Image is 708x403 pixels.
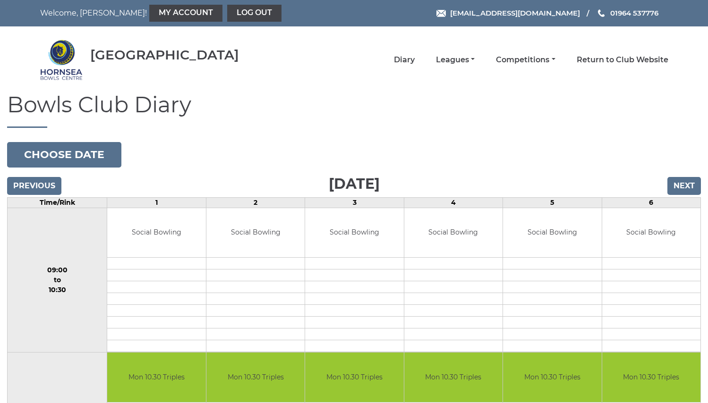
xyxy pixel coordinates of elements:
[503,353,601,402] td: Mon 10.30 Triples
[602,353,700,402] td: Mon 10.30 Triples
[7,142,121,168] button: Choose date
[40,39,83,81] img: Hornsea Bowls Centre
[305,353,403,402] td: Mon 10.30 Triples
[602,197,700,208] td: 6
[206,208,305,258] td: Social Bowling
[436,55,475,65] a: Leagues
[404,353,503,402] td: Mon 10.30 Triples
[7,177,61,195] input: Previous
[206,197,305,208] td: 2
[107,208,205,258] td: Social Bowling
[227,5,281,22] a: Log out
[206,353,305,402] td: Mon 10.30 Triples
[107,353,205,402] td: Mon 10.30 Triples
[597,8,658,18] a: Phone us 01964 537776
[436,10,446,17] img: Email
[610,8,658,17] span: 01964 537776
[436,8,580,18] a: Email [EMAIL_ADDRESS][DOMAIN_NAME]
[503,197,602,208] td: 5
[450,8,580,17] span: [EMAIL_ADDRESS][DOMAIN_NAME]
[8,208,107,353] td: 09:00 to 10:30
[305,197,404,208] td: 3
[602,208,700,258] td: Social Bowling
[107,197,206,208] td: 1
[7,93,701,128] h1: Bowls Club Diary
[40,5,294,22] nav: Welcome, [PERSON_NAME]!
[404,208,503,258] td: Social Bowling
[598,9,605,17] img: Phone us
[305,208,403,258] td: Social Bowling
[496,55,555,65] a: Competitions
[503,208,601,258] td: Social Bowling
[149,5,222,22] a: My Account
[577,55,668,65] a: Return to Club Website
[90,48,239,62] div: [GEOGRAPHIC_DATA]
[8,197,107,208] td: Time/Rink
[394,55,415,65] a: Diary
[404,197,503,208] td: 4
[667,177,701,195] input: Next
